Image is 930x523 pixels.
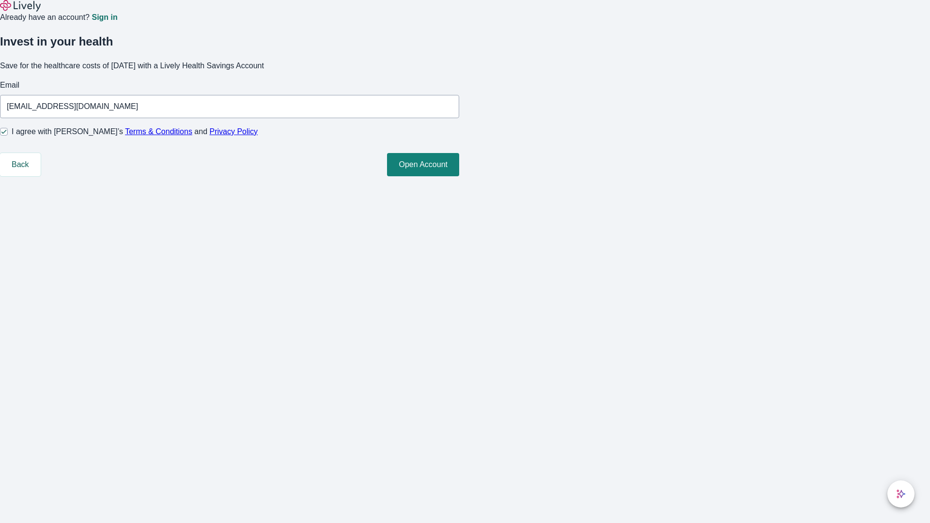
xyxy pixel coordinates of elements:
a: Privacy Policy [210,127,258,136]
a: Terms & Conditions [125,127,192,136]
button: Open Account [387,153,459,176]
button: chat [887,480,914,508]
a: Sign in [92,14,117,21]
svg: Lively AI Assistant [896,489,906,499]
span: I agree with [PERSON_NAME]’s and [12,126,258,138]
